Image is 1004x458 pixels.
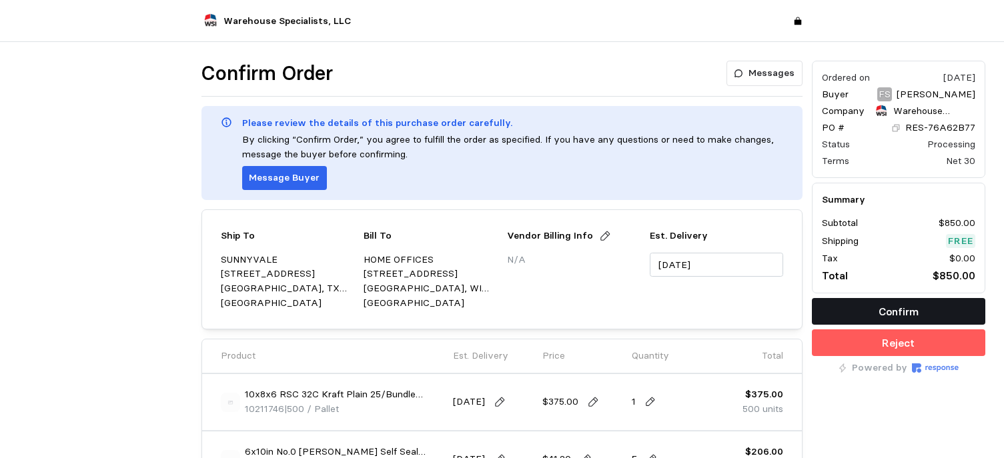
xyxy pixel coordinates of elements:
[943,71,975,85] div: [DATE]
[893,104,975,119] p: Warehouse Specialists, LLC
[242,116,512,131] p: Please review the details of this purchase order carefully.
[822,251,838,266] p: Tax
[201,61,333,87] h1: Confirm Order
[879,303,919,320] p: Confirm
[650,229,783,243] p: Est. Delivery
[822,104,865,119] p: Company
[223,14,351,29] p: Warehouse Specialists, LLC
[882,335,915,351] p: Reject
[242,133,783,161] p: By clicking “Confirm Order,” you agree to fulfill the order as specified. If you have any questio...
[364,267,497,281] p: [STREET_ADDRESS]
[650,253,783,277] input: MM/DD/YYYY
[927,137,975,151] div: Processing
[748,66,795,81] p: Messages
[221,349,256,363] p: Product
[221,267,354,281] p: [STREET_ADDRESS]
[822,234,859,249] p: Shipping
[507,253,640,267] p: N/A
[905,121,975,135] p: RES-76A62B77
[949,251,975,266] p: $0.00
[632,349,669,363] p: Quantity
[249,171,320,185] p: Message Buyer
[879,87,891,102] p: FS
[221,229,255,243] p: Ship To
[364,253,497,267] p: HOME OFFICES
[822,137,850,151] div: Status
[453,349,508,363] p: Est. Delivery
[822,216,858,231] p: Subtotal
[933,267,975,284] p: $850.00
[762,349,783,363] p: Total
[946,154,975,168] div: Net 30
[939,216,975,231] p: $850.00
[245,403,284,415] span: 10211746
[742,402,783,417] p: 500 units
[364,296,497,311] p: [GEOGRAPHIC_DATA]
[822,193,975,207] h5: Summary
[221,281,354,296] p: [GEOGRAPHIC_DATA], TX 75182
[726,61,803,86] button: Messages
[245,387,444,402] p: 10x8x6 RSC 32C Kraft Plain 25/Bundle 500/Unit
[822,267,848,284] p: Total
[948,234,973,249] p: Free
[542,395,578,409] p: $375.00
[221,253,354,267] p: SUNNYVALE
[242,166,327,190] button: Message Buyer
[507,229,593,243] p: Vendor Billing Info
[364,281,497,296] p: [GEOGRAPHIC_DATA], WI 54913
[632,395,636,409] p: 1
[822,121,845,135] p: PO #
[812,329,985,356] button: Reject
[822,87,849,102] p: Buyer
[822,154,849,168] div: Terms
[912,363,959,373] img: Response Logo
[284,403,339,415] span: | 500 / Pallet
[453,395,485,409] p: [DATE]
[221,296,354,311] p: [GEOGRAPHIC_DATA]
[221,393,240,412] img: svg%3e
[822,71,870,85] div: Ordered on
[542,349,565,363] p: Price
[742,387,783,402] p: $375.00
[897,87,975,102] p: [PERSON_NAME]
[364,229,392,243] p: Bill To
[852,361,907,375] p: Powered by
[812,298,985,325] button: Confirm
